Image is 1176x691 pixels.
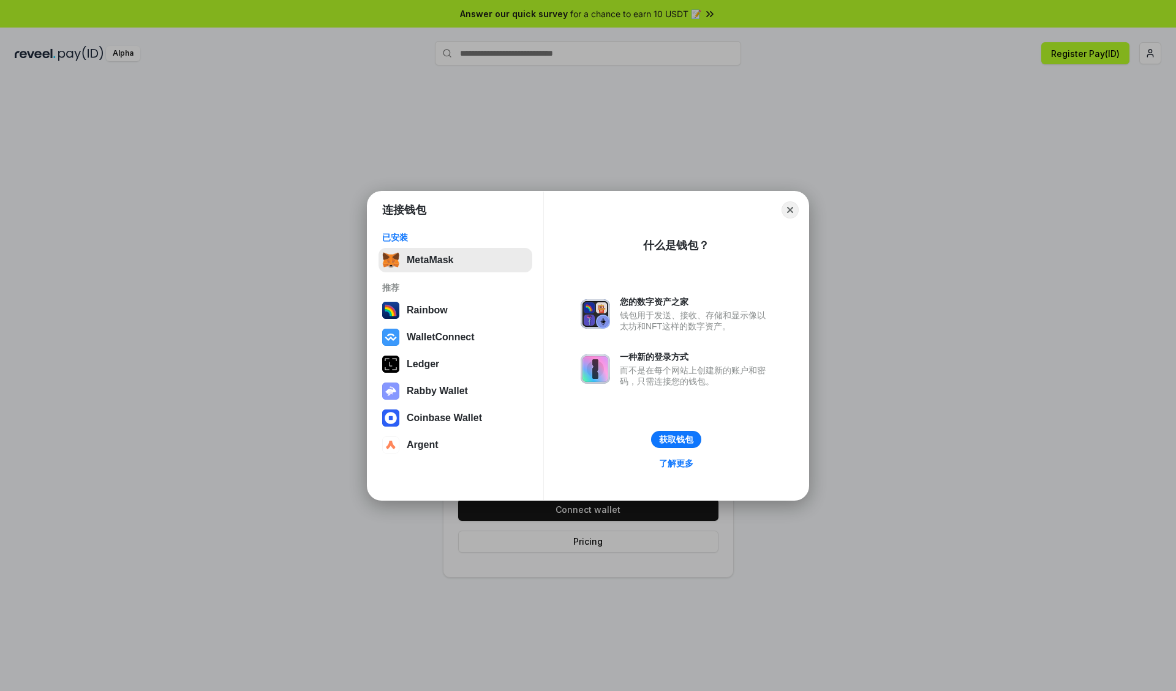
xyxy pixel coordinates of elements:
[382,252,399,269] img: svg+xml,%3Csvg%20fill%3D%22none%22%20height%3D%2233%22%20viewBox%3D%220%200%2035%2033%22%20width%...
[379,379,532,403] button: Rabby Wallet
[407,332,475,343] div: WalletConnect
[407,305,448,316] div: Rainbow
[407,386,468,397] div: Rabby Wallet
[382,232,529,243] div: 已安装
[782,201,799,219] button: Close
[652,455,701,471] a: 了解更多
[382,329,399,346] img: svg+xml,%3Csvg%20width%3D%2228%22%20height%3D%2228%22%20viewBox%3D%220%200%2028%2028%22%20fill%3D...
[382,383,399,400] img: svg+xml,%3Csvg%20xmlns%3D%22http%3A%2F%2Fwww.w3.org%2F2000%2Fsvg%22%20fill%3D%22none%22%20viewBox...
[379,433,532,457] button: Argent
[620,365,772,387] div: 而不是在每个网站上创建新的账户和密码，只需连接您的钱包。
[382,203,426,217] h1: 连接钱包
[379,352,532,376] button: Ledger
[651,431,701,448] button: 获取钱包
[407,439,439,450] div: Argent
[643,238,709,253] div: 什么是钱包？
[659,434,693,445] div: 获取钱包
[407,359,439,370] div: Ledger
[659,458,693,469] div: 了解更多
[407,255,453,266] div: MetaMask
[379,406,532,430] button: Coinbase Wallet
[382,436,399,454] img: svg+xml,%3Csvg%20width%3D%2228%22%20height%3D%2228%22%20viewBox%3D%220%200%2028%2028%22%20fill%3D...
[620,296,772,307] div: 您的数字资产之家
[581,354,610,384] img: svg+xml,%3Csvg%20xmlns%3D%22http%3A%2F%2Fwww.w3.org%2F2000%2Fsvg%22%20fill%3D%22none%22%20viewBox...
[620,351,772,362] div: 一种新的登录方式
[382,282,529,293] div: 推荐
[379,248,532,272] button: MetaMask
[581,299,610,329] img: svg+xml,%3Csvg%20xmlns%3D%22http%3A%2F%2Fwww.w3.org%2F2000%2Fsvg%22%20fill%3D%22none%22%20viewBox...
[382,302,399,319] img: svg+xml,%3Csvg%20width%3D%22120%22%20height%3D%22120%22%20viewBox%3D%220%200%20120%20120%22%20fil...
[407,413,482,424] div: Coinbase Wallet
[382,409,399,427] img: svg+xml,%3Csvg%20width%3D%2228%22%20height%3D%2228%22%20viewBox%3D%220%200%2028%2028%22%20fill%3D...
[382,356,399,373] img: svg+xml,%3Csvg%20xmlns%3D%22http%3A%2F%2Fwww.w3.org%2F2000%2Fsvg%22%20width%3D%2228%22%20height%3...
[379,325,532,349] button: WalletConnect
[379,298,532,323] button: Rainbow
[620,310,772,332] div: 钱包用于发送、接收、存储和显示像以太坊和NFT这样的数字资产。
